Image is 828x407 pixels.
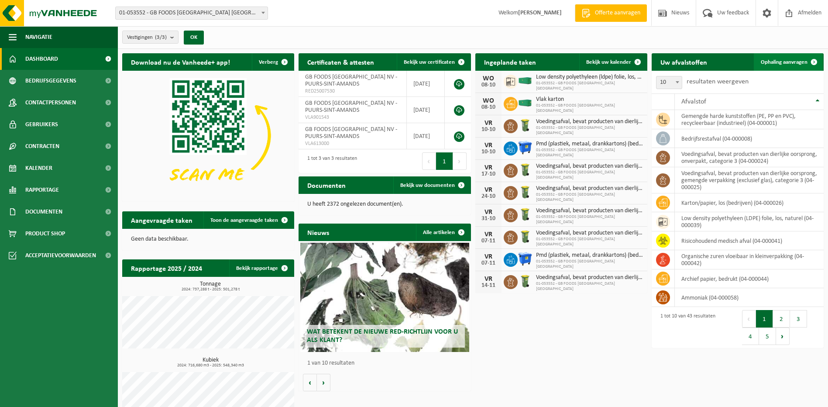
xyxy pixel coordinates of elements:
[742,310,756,328] button: Previous
[480,82,497,88] div: 08-10
[518,185,533,200] img: WB-0140-HPE-GN-50
[759,328,776,345] button: 5
[675,129,824,148] td: bedrijfsrestafval (04-000008)
[675,148,824,167] td: voedingsafval, bevat producten van dierlijke oorsprong, onverpakt, categorie 3 (04-000024)
[480,142,497,149] div: VR
[536,192,643,203] span: 01-053552 - GB FOODS [GEOGRAPHIC_DATA] [GEOGRAPHIC_DATA]
[453,152,467,170] button: Next
[480,231,497,238] div: VR
[400,183,455,188] span: Bekijk uw documenten
[656,76,682,89] span: 10
[687,78,749,85] label: resultaten weergeven
[436,152,453,170] button: 1
[252,53,293,71] button: Verberg
[675,250,824,269] td: organische zuren vloeibaar in kleinverpakking (04-000042)
[480,120,497,127] div: VR
[536,207,643,214] span: Voedingsafval, bevat producten van dierlijke oorsprong, onverpakt, categorie 3
[675,167,824,193] td: voedingsafval, bevat producten van dierlijke oorsprong, gemengde verpakking (exclusief glas), cat...
[518,207,533,222] img: WB-0140-HPE-GN-50
[518,162,533,177] img: WB-0140-HPE-GN-50
[305,100,397,114] span: GB FOODS [GEOGRAPHIC_DATA] NV - PUURS-SINT-AMANDS
[518,140,533,155] img: WB-1100-HPE-BE-01
[675,231,824,250] td: risicohoudend medisch afval (04-000041)
[303,374,317,391] button: Vorige
[127,357,294,368] h3: Kubiek
[536,170,643,180] span: 01-053552 - GB FOODS [GEOGRAPHIC_DATA] [GEOGRAPHIC_DATA]
[307,201,462,207] p: U heeft 2372 ongelezen document(en).
[25,48,58,70] span: Dashboard
[675,193,824,212] td: karton/papier, los (bedrijven) (04-000026)
[25,179,59,201] span: Rapportage
[776,328,790,345] button: Next
[116,7,268,19] span: 01-053552 - GB FOODS BELGIUM NV - PUURS-SINT-AMANDS
[480,276,497,283] div: VR
[480,75,497,82] div: WO
[773,310,790,328] button: 2
[122,31,179,44] button: Vestigingen(3/3)
[25,223,65,245] span: Product Shop
[536,96,643,103] span: Vlak karton
[416,224,470,241] a: Alle artikelen
[480,127,497,133] div: 10-10
[25,70,76,92] span: Bedrijfsgegevens
[480,216,497,222] div: 31-10
[754,53,823,71] a: Ophaling aanvragen
[305,88,400,95] span: RED25007530
[299,224,338,241] h2: Nieuws
[575,4,647,22] a: Offerte aanvragen
[115,7,268,20] span: 01-053552 - GB FOODS BELGIUM NV - PUURS-SINT-AMANDS
[480,149,497,155] div: 10-10
[184,31,204,45] button: OK
[122,259,211,276] h2: Rapportage 2025 / 2024
[25,135,59,157] span: Contracten
[518,77,533,85] img: HK-XC-40-GN-00
[25,114,58,135] span: Gebruikers
[790,310,807,328] button: 3
[681,98,706,105] span: Afvalstof
[25,26,52,48] span: Navigatie
[536,230,643,237] span: Voedingsafval, bevat producten van dierlijke oorsprong, onverpakt, categorie 3
[536,118,643,125] span: Voedingsafval, bevat producten van dierlijke oorsprong, onverpakt, categorie 3
[475,53,545,70] h2: Ingeplande taken
[300,243,469,352] a: Wat betekent de nieuwe RED-richtlijn voor u als klant?
[656,309,715,346] div: 1 tot 10 van 43 resultaten
[127,287,294,292] span: 2024: 737,288 t - 2025: 501,278 t
[307,360,466,366] p: 1 van 10 resultaten
[407,123,445,149] td: [DATE]
[122,71,294,200] img: Download de VHEPlus App
[536,252,643,259] span: Pmd (plastiek, metaal, drankkartons) (bedrijven)
[480,238,497,244] div: 07-11
[536,125,643,136] span: 01-053552 - GB FOODS [GEOGRAPHIC_DATA] [GEOGRAPHIC_DATA]
[397,53,470,71] a: Bekijk uw certificaten
[127,31,167,44] span: Vestigingen
[761,59,807,65] span: Ophaling aanvragen
[536,237,643,247] span: 01-053552 - GB FOODS [GEOGRAPHIC_DATA] [GEOGRAPHIC_DATA]
[675,110,824,129] td: gemengde harde kunststoffen (PE, PP en PVC), recycleerbaar (industrieel) (04-000001)
[536,281,643,292] span: 01-053552 - GB FOODS [GEOGRAPHIC_DATA] [GEOGRAPHIC_DATA]
[404,59,455,65] span: Bekijk uw certificaten
[480,186,497,193] div: VR
[422,152,436,170] button: Previous
[518,10,562,16] strong: [PERSON_NAME]
[518,118,533,133] img: WB-0140-HPE-GN-50
[305,114,400,121] span: VLA901543
[299,176,354,193] h2: Documenten
[518,99,533,107] img: HK-XC-40-GN-00
[480,193,497,200] div: 24-10
[480,104,497,110] div: 08-10
[656,76,682,89] span: 10
[536,74,643,81] span: Low density polyethyleen (ldpe) folie, los, naturel
[303,152,357,171] div: 1 tot 3 van 3 resultaten
[307,328,458,344] span: Wat betekent de nieuwe RED-richtlijn voor u als klant?
[586,59,631,65] span: Bekijk uw kalender
[756,310,773,328] button: 1
[536,185,643,192] span: Voedingsafval, bevat producten van dierlijke oorsprong, onverpakt, categorie 3
[480,171,497,177] div: 17-10
[480,260,497,266] div: 07-11
[25,157,52,179] span: Kalender
[536,148,643,158] span: 01-053552 - GB FOODS [GEOGRAPHIC_DATA] [GEOGRAPHIC_DATA]
[25,92,76,114] span: Contactpersonen
[652,53,716,70] h2: Uw afvalstoffen
[536,141,643,148] span: Pmd (plastiek, metaal, drankkartons) (bedrijven)
[131,236,285,242] p: Geen data beschikbaar.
